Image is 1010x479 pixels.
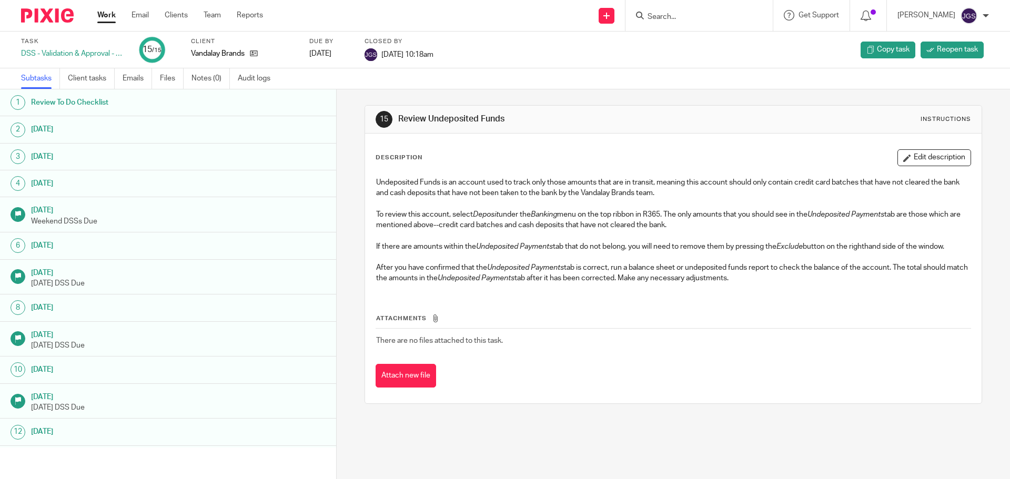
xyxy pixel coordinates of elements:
em: Undeposited Payments [476,243,553,250]
a: Copy task [861,42,915,58]
a: Work [97,10,116,21]
button: Attach new file [376,364,436,388]
a: Reopen task [921,42,984,58]
h1: [DATE] [31,389,326,402]
div: 3 [11,149,25,164]
h1: [DATE] [31,300,228,315]
h1: [DATE] [31,265,326,278]
p: If there are amounts within the tab that do not belong, you will need to remove them by pressing ... [376,241,970,252]
img: svg%3E [961,7,977,24]
a: Audit logs [238,68,278,89]
h1: Review Undeposited Funds [398,114,696,125]
em: Banking [531,211,557,218]
h1: [DATE] [31,424,228,440]
span: Reopen task [937,44,978,55]
div: [DATE] [309,48,351,59]
h1: [DATE] [31,238,228,253]
p: After you have confirmed that the tab is correct, run a balance sheet or undeposited funds report... [376,262,970,284]
div: 10 [11,362,25,377]
div: 6 [11,238,25,253]
div: 4 [11,176,25,191]
label: Task [21,37,126,46]
em: Deposit [473,211,499,218]
h1: [DATE] [31,327,326,340]
img: Pixie [21,8,74,23]
h1: Review To Do Checklist [31,95,228,110]
p: [DATE] DSS Due [31,340,326,351]
em: Undeposited Payments [438,274,514,282]
span: Attachments [376,315,427,321]
a: Client tasks [68,68,115,89]
a: Email [132,10,149,21]
p: [DATE] DSS Due [31,278,326,289]
span: There are no files attached to this task. [376,337,503,344]
a: Notes (0) [191,68,230,89]
input: Search [647,13,741,22]
div: Instructions [921,115,971,124]
label: Closed by [365,37,433,46]
button: Edit description [897,149,971,166]
div: 2 [11,123,25,137]
div: 12 [11,425,25,440]
h1: [DATE] [31,121,228,137]
a: Team [204,10,221,21]
h1: [DATE] [31,362,228,378]
div: 15 [376,111,392,128]
span: Copy task [877,44,910,55]
em: Exclude [776,243,803,250]
p: Undeposited Funds is an account used to track only those amounts that are in transit, meaning thi... [376,177,970,199]
a: Reports [237,10,263,21]
a: Clients [165,10,188,21]
h1: [DATE] [31,149,228,165]
span: [DATE] 10:18am [381,50,433,58]
div: DSS - Validation & Approval - week 39 [21,48,126,59]
small: /15 [152,47,161,53]
img: svg%3E [365,48,377,61]
a: Emails [123,68,152,89]
h1: [DATE] [31,176,228,191]
p: Vandalay Brands [191,48,245,59]
p: Weekend DSSs Due [31,216,326,227]
h1: [DATE] [31,202,326,216]
a: Files [160,68,184,89]
p: [DATE] DSS Due [31,402,326,413]
label: Client [191,37,296,46]
em: Undeposited Payments [487,264,564,271]
div: 15 [143,44,161,56]
p: Description [376,154,422,162]
div: 8 [11,300,25,315]
p: To review this account, select under the menu on the top ribbon in R365. The only amounts that yo... [376,209,970,231]
label: Due by [309,37,351,46]
a: Subtasks [21,68,60,89]
span: Get Support [799,12,839,19]
p: [PERSON_NAME] [897,10,955,21]
div: 1 [11,95,25,110]
em: Undeposited Payments [807,211,884,218]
